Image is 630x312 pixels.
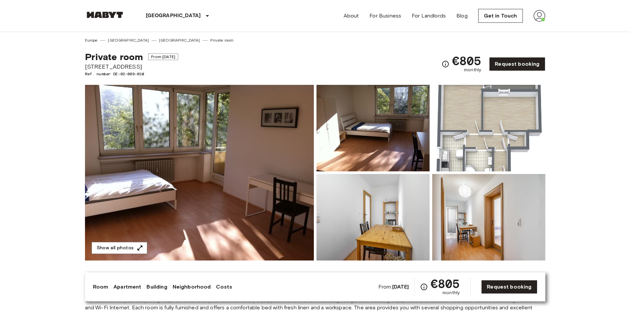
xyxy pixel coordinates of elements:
[392,284,409,290] b: [DATE]
[210,37,234,43] a: Private room
[85,62,178,71] span: [STREET_ADDRESS]
[431,278,460,290] span: €805
[85,12,125,18] img: Habyt
[316,174,430,260] img: Picture of unit DE-02-009-01M
[432,85,545,171] img: Picture of unit DE-02-009-01M
[481,280,537,294] a: Request booking
[93,283,108,291] a: Room
[441,60,449,68] svg: Check cost overview for full price breakdown. Please note that discounts apply to new joiners onl...
[92,242,147,254] button: Show all photos
[344,12,359,20] a: About
[456,12,468,20] a: Blog
[442,290,460,296] span: monthly
[159,37,200,43] a: [GEOGRAPHIC_DATA]
[148,53,178,60] span: From [DATE]
[478,9,523,23] a: Get in Touch
[420,283,428,291] svg: Check cost overview for full price breakdown. Please note that discounts apply to new joiners onl...
[378,283,409,291] span: From:
[85,71,178,77] span: Ref. number DE-02-009-01M
[85,85,314,260] img: Marketing picture of unit DE-02-009-01M
[369,12,401,20] a: For Business
[85,51,143,62] span: Private room
[412,12,446,20] a: For Landlords
[85,37,98,43] a: Europe
[146,12,201,20] p: [GEOGRAPHIC_DATA]
[108,37,149,43] a: [GEOGRAPHIC_DATA]
[113,283,141,291] a: Apartment
[464,67,481,73] span: monthly
[452,55,482,67] span: €805
[173,283,211,291] a: Neighborhood
[147,283,167,291] a: Building
[432,174,545,260] img: Picture of unit DE-02-009-01M
[316,85,430,171] img: Picture of unit DE-02-009-01M
[533,10,545,22] img: avatar
[216,283,232,291] a: Costs
[489,57,545,71] a: Request booking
